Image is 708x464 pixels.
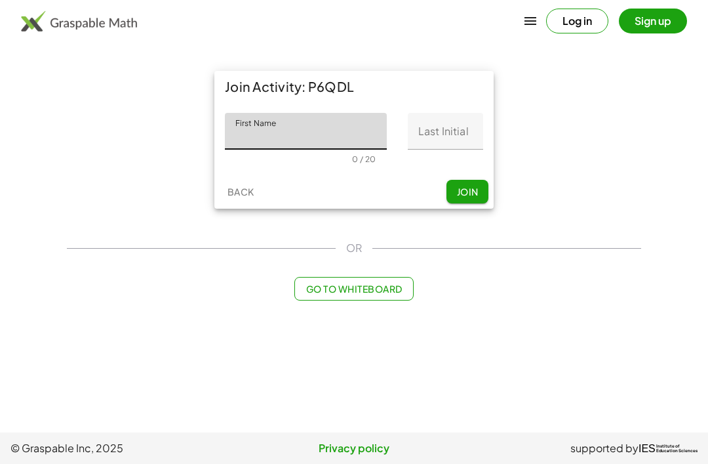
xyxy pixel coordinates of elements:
div: 0 / 20 [352,154,376,164]
span: IES [639,442,656,455]
button: Sign up [619,9,687,33]
button: Log in [546,9,608,33]
button: Join [446,180,488,203]
span: OR [346,240,362,256]
span: supported by [570,440,639,456]
div: Join Activity: P6QDL [214,71,494,102]
span: Back [227,186,254,198]
span: Institute of Education Sciences [656,444,698,453]
a: IESInstitute ofEducation Sciences [639,440,698,456]
span: Join [456,186,478,198]
span: Go to Whiteboard [305,283,402,295]
button: Back [220,180,262,203]
span: © Graspable Inc, 2025 [10,440,239,456]
a: Privacy policy [239,440,468,456]
button: Go to Whiteboard [294,277,413,301]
